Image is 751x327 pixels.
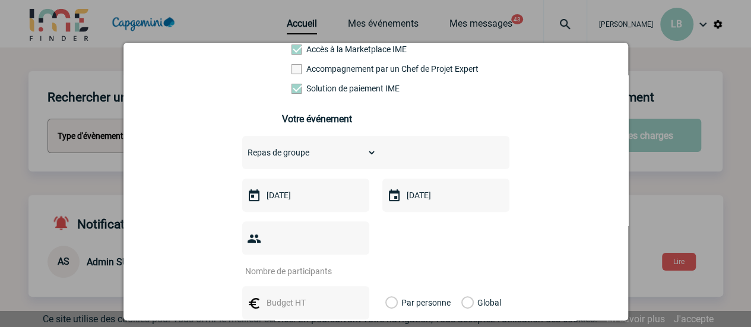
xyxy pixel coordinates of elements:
label: Par personne [385,286,398,319]
input: Date de fin [404,188,486,203]
label: Accès à la Marketplace IME [291,45,344,54]
input: Date de début [264,188,346,203]
label: Global [461,286,469,319]
input: Nombre de participants [242,263,354,279]
label: Conformité aux process achat client, Prise en charge de la facturation, Mutualisation de plusieur... [291,84,344,93]
input: Budget HT [264,295,346,310]
label: Prestation payante [291,64,344,74]
h3: Votre événement [282,113,469,125]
